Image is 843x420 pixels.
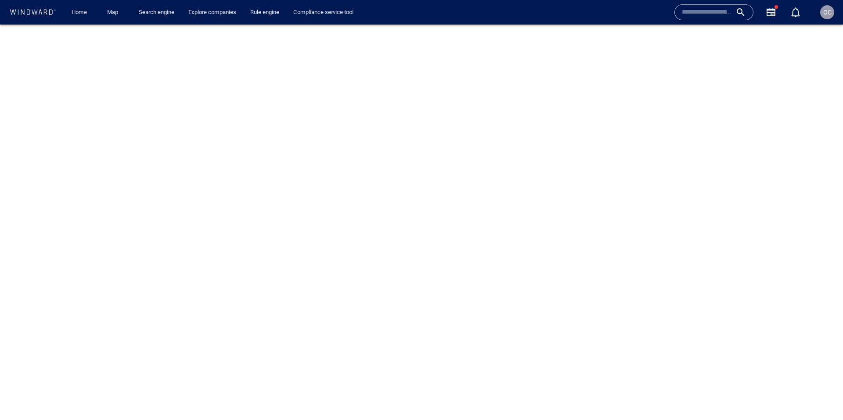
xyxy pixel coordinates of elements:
[104,5,125,20] a: Map
[65,5,93,20] button: Home
[185,5,240,20] a: Explore companies
[100,5,128,20] button: Map
[823,9,832,16] span: OC
[806,381,836,413] iframe: Chat
[790,7,801,18] div: Notification center
[68,5,90,20] a: Home
[290,5,357,20] a: Compliance service tool
[247,5,283,20] a: Rule engine
[135,5,178,20] a: Search engine
[818,4,836,21] button: OC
